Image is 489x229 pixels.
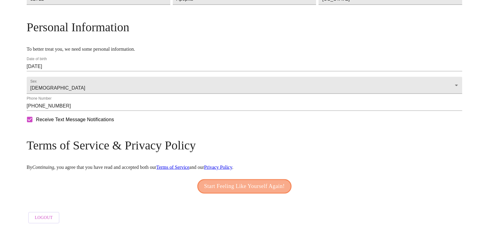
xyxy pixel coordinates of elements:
[27,77,462,94] div: [DEMOGRAPHIC_DATA]
[204,182,285,191] span: Start Feeling Like Yourself Again!
[28,212,59,224] button: Logout
[204,165,232,170] a: Privacy Policy
[156,165,189,170] a: Terms of Service
[27,20,462,34] h3: Personal Information
[27,46,462,52] p: To better treat you, we need some personal information.
[27,97,52,101] label: Phone Number
[27,57,47,61] label: Date of birth
[36,116,114,123] span: Receive Text Message Notifications
[27,138,462,152] h3: Terms of Service & Privacy Policy
[32,165,54,170] em: Continuing
[27,165,462,170] p: By , you agree that you have read and accepted both our and our .
[197,179,292,194] button: Start Feeling Like Yourself Again!
[35,214,53,222] span: Logout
